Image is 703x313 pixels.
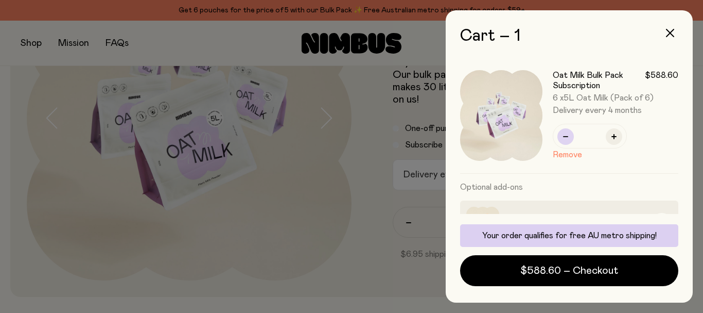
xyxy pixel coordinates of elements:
[460,174,678,201] h3: Optional add-ons
[466,230,672,241] p: Your order qualifies for free AU metro shipping!
[645,70,678,91] span: $588.60
[553,149,582,161] button: Remove
[460,27,678,45] h2: Cart – 1
[564,94,654,102] span: 5L Oat Milk (Pack of 6)
[507,212,643,224] h3: Scoop
[520,263,618,278] span: $588.60 – Checkout
[553,70,645,91] h3: Oat Milk Bulk Pack Subscription
[553,94,564,102] span: 6 x
[553,105,678,116] span: Delivery every 4 months
[460,255,678,286] button: $588.60 – Checkout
